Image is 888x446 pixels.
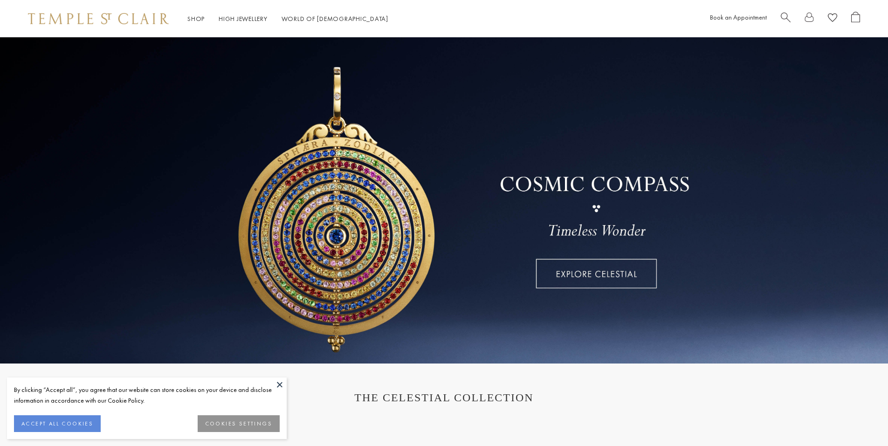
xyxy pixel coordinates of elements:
nav: Main navigation [187,13,388,25]
a: ShopShop [187,14,205,23]
a: Book an Appointment [710,13,767,21]
a: Search [781,12,791,26]
a: View Wishlist [828,12,837,26]
button: COOKIES SETTINGS [198,415,280,432]
h1: THE CELESTIAL COLLECTION [37,391,851,404]
a: High JewelleryHigh Jewellery [219,14,268,23]
a: Open Shopping Bag [851,12,860,26]
iframe: Gorgias live chat messenger [841,402,879,437]
div: By clicking “Accept all”, you agree that our website can store cookies on your device and disclos... [14,384,280,406]
img: Temple St. Clair [28,13,169,24]
a: World of [DEMOGRAPHIC_DATA]World of [DEMOGRAPHIC_DATA] [282,14,388,23]
button: ACCEPT ALL COOKIES [14,415,101,432]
